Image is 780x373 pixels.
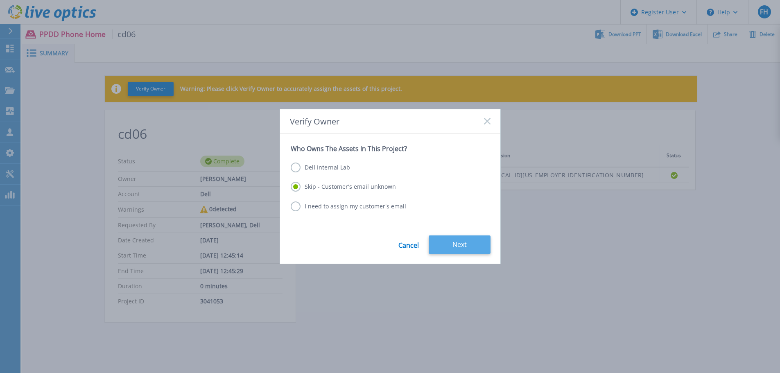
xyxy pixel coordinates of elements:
[291,201,406,211] label: I need to assign my customer's email
[429,235,491,254] button: Next
[291,145,490,153] p: Who Owns The Assets In This Project?
[291,163,350,172] label: Dell Internal Lab
[291,182,396,192] label: Skip - Customer's email unknown
[398,235,419,254] a: Cancel
[290,117,339,126] span: Verify Owner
